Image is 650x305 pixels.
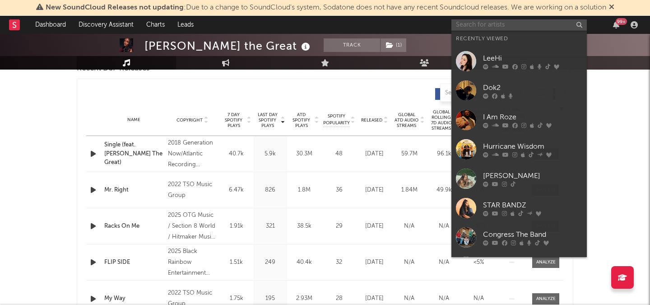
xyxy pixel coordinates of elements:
[323,150,355,159] div: 48
[609,4,614,11] span: Dismiss
[222,112,246,128] span: 7 Day Spotify Plays
[104,258,163,267] a: FLIP SIDE
[171,16,200,34] a: Leads
[46,4,184,11] span: New SoundCloud Releases not updating
[104,222,163,231] a: Racks On Me
[359,150,390,159] div: [DATE]
[429,258,459,267] div: N/A
[104,186,163,195] a: Mr. Right
[441,89,536,97] input: Search by song name or URL
[380,38,407,52] span: ( 1 )
[323,294,355,303] div: 28
[289,222,319,231] div: 38.5k
[323,186,355,195] div: 36
[222,222,251,231] div: 1.91k
[394,186,424,195] div: 1.84M
[483,170,582,181] div: [PERSON_NAME]
[483,200,582,211] div: STAR BANDZ
[323,113,350,127] span: Spotify Popularity
[451,252,587,282] a: bunii
[464,294,494,303] div: N/A
[483,53,582,64] div: LeeHi
[359,294,390,303] div: [DATE]
[359,222,390,231] div: [DATE]
[222,150,251,159] div: 40.7k
[289,112,313,128] span: ATD Spotify Plays
[144,38,312,53] div: [PERSON_NAME] the Great
[289,150,319,159] div: 30.3M
[483,229,582,240] div: Congress The Band
[168,246,217,279] div: 2025 Black Rainbow Entertainment LLC
[483,82,582,93] div: Dok2
[456,33,582,44] div: Recently Viewed
[359,258,390,267] div: [DATE]
[394,112,419,128] span: Global ATD Audio Streams
[381,38,406,52] button: (1)
[429,109,454,131] span: Global Rolling 7D Audio Streams
[104,117,163,123] div: Name
[140,16,171,34] a: Charts
[483,141,582,152] div: Hurricane Wisdom
[104,294,163,303] a: My Way
[429,294,459,303] div: N/A
[323,222,355,231] div: 29
[168,179,217,201] div: 2022 TSO Music Group
[255,222,285,231] div: 321
[104,141,163,167] a: Single (feat.[PERSON_NAME] The Great)
[429,222,459,231] div: N/A
[289,186,319,195] div: 1.8M
[289,258,319,267] div: 40.4k
[451,19,587,31] input: Search for artists
[451,193,587,223] a: STAR BANDZ
[451,223,587,252] a: Congress The Band
[361,117,382,123] span: Released
[464,258,494,267] div: <5%
[255,186,285,195] div: 826
[359,186,390,195] div: [DATE]
[255,112,279,128] span: Last Day Spotify Plays
[451,135,587,164] a: Hurricane Wisdom
[394,150,424,159] div: 59.7M
[451,47,587,76] a: LeeHi
[323,258,355,267] div: 32
[222,294,251,303] div: 1.75k
[46,4,606,11] span: : Due to a change to SoundCloud's system, Sodatone does not have any recent Soundcloud releases. ...
[613,21,619,28] button: 99+
[451,105,587,135] a: I Am Roze
[483,112,582,122] div: I Am Roze
[168,210,217,243] div: 2025 OTG Music / Section 8 World / Hitmaker Music Group
[394,294,424,303] div: N/A
[429,186,459,195] div: 49.9k
[255,150,285,159] div: 5.9k
[451,76,587,105] a: Dok2
[429,150,459,159] div: 96.1k
[72,16,140,34] a: Discovery Assistant
[289,294,319,303] div: 2.93M
[394,222,424,231] div: N/A
[451,164,587,193] a: [PERSON_NAME]
[222,186,251,195] div: 6.47k
[394,258,424,267] div: N/A
[222,258,251,267] div: 1.51k
[168,138,217,170] div: 2018 Generation Now/Atlantic Recording Corporation for the United States and WEA International In...
[324,38,380,52] button: Track
[255,258,285,267] div: 249
[29,16,72,34] a: Dashboard
[616,18,627,25] div: 99 +
[176,117,203,123] span: Copyright
[255,294,285,303] div: 195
